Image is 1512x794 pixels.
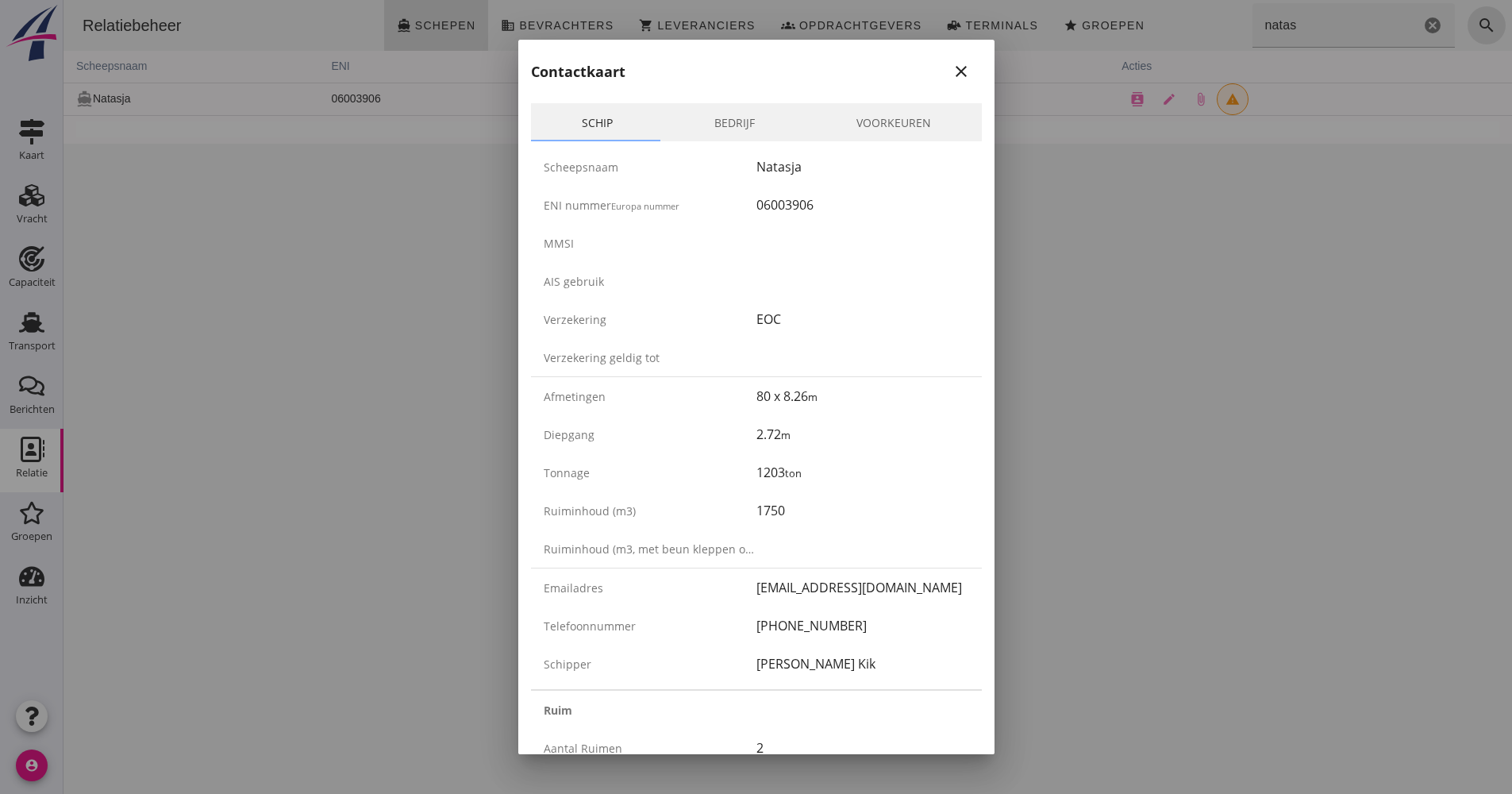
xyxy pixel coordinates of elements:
[13,91,29,107] i: directions_boat
[735,19,859,32] span: Opdrachtgevers
[333,18,348,33] i: directions_boat
[544,197,756,214] div: ENI nummer
[453,51,586,83] th: ton
[455,19,550,32] span: Bevrachters
[883,18,898,33] i: front_loader
[544,656,756,673] div: Schipper
[544,426,756,443] div: Diepgang
[544,618,756,634] div: Telefoonnummer
[1018,19,1081,32] span: Groepen
[756,578,969,597] div: [EMAIL_ADDRESS][DOMAIN_NAME]
[544,464,756,481] div: Tonnage
[544,388,756,405] div: Afmetingen
[575,18,590,33] i: shopping_cart
[531,61,625,83] h2: Contactkaart
[808,390,818,404] small: m
[1162,92,1176,106] i: warning
[1067,92,1081,106] i: contacts
[544,273,756,290] div: AIS gebruik
[544,311,756,328] div: Verzekering
[437,18,452,33] i: business
[1414,16,1433,35] i: search
[901,19,975,32] span: Terminals
[544,349,756,366] div: Verzekering geldig tot
[586,83,718,115] td: 1750
[611,200,679,212] small: Europa nummer
[1360,16,1379,35] i: Wis Zoeken...
[756,616,969,635] div: [PHONE_NUMBER]
[756,157,969,176] div: Natasja
[544,580,756,596] div: Emailadres
[756,501,969,520] div: 1750
[875,51,1045,83] th: breedte
[756,738,969,757] div: 2
[756,310,969,329] div: EOC
[544,235,756,252] div: MMSI
[756,654,969,673] div: [PERSON_NAME] Kik
[718,83,875,115] td: 80
[875,83,1045,115] td: 8,26
[544,741,622,756] span: Aantal ruimen
[756,387,969,406] div: 80 x 8.26
[1098,92,1113,106] i: edit
[1045,51,1449,83] th: acties
[781,428,791,442] small: m
[756,425,969,444] div: 2.72
[544,702,572,719] strong: Ruim
[531,103,664,141] a: Schip
[718,51,875,83] th: lengte
[1130,92,1145,106] i: attach_file
[544,503,756,519] div: Ruiminhoud (m3)
[664,103,806,141] a: Bedrijf
[6,14,131,37] div: Relatiebeheer
[586,51,718,83] th: m3
[544,541,756,557] div: Ruiminhoud (m3, met beun kleppen open)
[718,18,732,33] i: groups
[255,51,452,83] th: ENI
[593,19,691,32] span: Leveranciers
[255,83,452,115] td: 06003906
[756,195,969,214] div: 06003906
[453,83,586,115] td: 1203
[806,103,982,141] a: Voorkeuren
[544,159,756,175] div: Scheepsnaam
[1000,18,1014,33] i: star
[756,463,969,482] div: 1203
[785,466,802,480] small: ton
[952,62,971,81] i: close
[351,19,413,32] span: Schepen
